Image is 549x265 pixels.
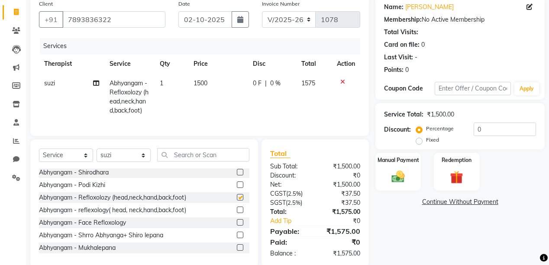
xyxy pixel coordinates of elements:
div: Discount: [384,125,411,134]
span: | [265,79,267,88]
div: Paid: [264,237,315,247]
div: Total: [264,207,315,217]
div: 0 [405,65,409,74]
input: Enter Offer / Coupon Code [435,82,511,95]
div: ₹0 [315,171,367,180]
a: Continue Without Payment [377,197,543,207]
div: ₹1,575.00 [315,226,367,236]
div: Abhyangam - Face Refloxology [39,218,126,227]
div: Payable: [264,226,315,236]
div: Abhyangam - Shrro Abhyanga+ Shiro lepana [39,231,163,240]
span: 1500 [194,79,207,87]
th: Total [296,54,332,74]
div: Services [40,38,367,54]
input: Search by Name/Mobile/Email/Code [62,11,165,28]
div: ₹37.50 [315,189,367,198]
a: Add Tip [264,217,324,226]
div: Name: [384,3,404,12]
div: ₹37.50 [315,198,367,207]
span: 0 F [253,79,262,88]
div: Abhyangam - Shirodhara [39,168,109,177]
div: Last Visit: [384,53,413,62]
div: ₹0 [324,217,367,226]
th: Action [332,54,360,74]
label: Redemption [442,156,471,164]
div: ₹1,500.00 [315,162,367,171]
div: Abhyangam - Podi Kizhi [39,181,105,190]
th: Qty [155,54,188,74]
img: _cash.svg [388,169,409,184]
label: Percentage [426,125,454,132]
span: Total [270,149,290,158]
span: suzi [44,79,55,87]
div: Sub Total: [264,162,315,171]
span: 1575 [301,79,315,87]
div: ( ) [264,189,315,198]
span: CGST [270,190,286,197]
div: ₹1,500.00 [315,180,367,189]
label: Fixed [426,136,439,144]
span: Abhyangam - Refloxolozy (head,neck,hand,back,foot) [110,79,149,114]
div: Coupon Code [384,84,435,93]
div: Points: [384,65,404,74]
div: - [415,53,417,62]
th: Disc [248,54,296,74]
div: 0 [421,40,425,49]
input: Search or Scan [157,148,249,162]
span: 2.5% [288,190,301,197]
th: Service [104,54,155,74]
div: Net: [264,180,315,189]
img: _gift.svg [446,169,467,185]
div: Abhyangam - Mukhalepana [39,243,116,252]
div: Abhyangam - reflexology( head, neck,hand,back,foot) [39,206,186,215]
div: Card on file: [384,40,420,49]
div: ( ) [264,198,315,207]
div: Total Visits: [384,28,418,37]
div: Abhyangam - Refloxolozy (head,neck,hand,back,foot) [39,193,186,202]
th: Therapist [39,54,104,74]
a: [PERSON_NAME] [405,3,454,12]
span: 2.5% [287,199,300,206]
div: ₹1,500.00 [427,110,454,119]
span: 1 [160,79,163,87]
th: Price [188,54,248,74]
div: No Active Membership [384,15,536,24]
div: ₹1,575.00 [315,249,367,258]
div: Service Total: [384,110,423,119]
label: Manual Payment [378,156,419,164]
div: Balance : [264,249,315,258]
div: Membership: [384,15,422,24]
div: Discount: [264,171,315,180]
span: 0 % [270,79,281,88]
div: ₹1,575.00 [315,207,367,217]
div: ₹0 [315,237,367,247]
button: Apply [514,82,539,95]
span: SGST [270,199,286,207]
button: +91 [39,11,63,28]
